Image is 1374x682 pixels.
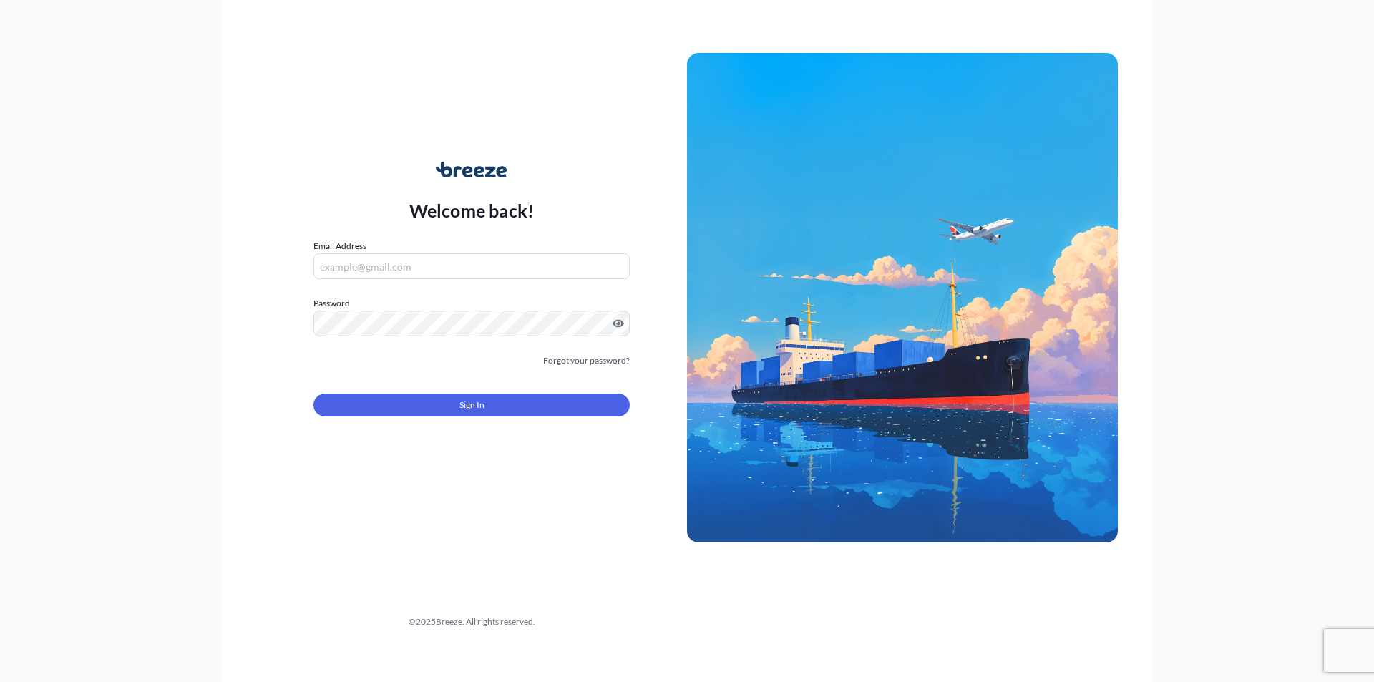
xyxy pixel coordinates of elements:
div: © 2025 Breeze. All rights reserved. [256,615,687,629]
button: Sign In [313,394,630,416]
input: example@gmail.com [313,253,630,279]
a: Forgot your password? [543,354,630,368]
span: Sign In [459,398,484,412]
label: Password [313,296,630,311]
img: Ship illustration [687,53,1118,542]
button: Show password [613,318,624,329]
p: Welcome back! [409,199,535,222]
label: Email Address [313,239,366,253]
